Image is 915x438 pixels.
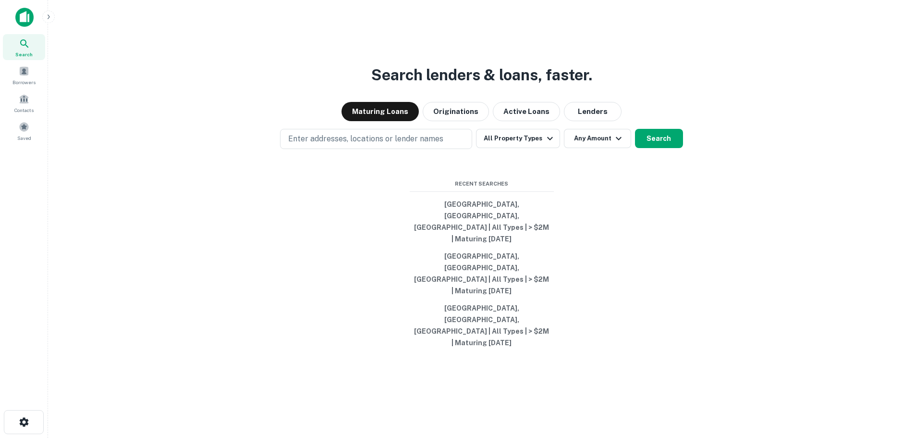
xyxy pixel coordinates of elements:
span: Saved [17,134,31,142]
span: Borrowers [12,78,36,86]
h3: Search lenders & loans, faster. [371,63,592,87]
button: Any Amount [564,129,631,148]
a: Saved [3,118,45,144]
button: Enter addresses, locations or lender names [280,129,472,149]
span: Recent Searches [410,180,554,188]
a: Borrowers [3,62,45,88]
button: Originations [423,102,489,121]
button: Maturing Loans [342,102,419,121]
button: [GEOGRAPHIC_DATA], [GEOGRAPHIC_DATA], [GEOGRAPHIC_DATA] | All Types | > $2M | Maturing [DATE] [410,248,554,300]
button: [GEOGRAPHIC_DATA], [GEOGRAPHIC_DATA], [GEOGRAPHIC_DATA] | All Types | > $2M | Maturing [DATE] [410,196,554,248]
iframe: Chat Widget [867,361,915,407]
span: Search [15,50,33,58]
p: Enter addresses, locations or lender names [288,133,443,145]
button: [GEOGRAPHIC_DATA], [GEOGRAPHIC_DATA], [GEOGRAPHIC_DATA] | All Types | > $2M | Maturing [DATE] [410,300,554,351]
button: Active Loans [493,102,560,121]
img: capitalize-icon.png [15,8,34,27]
button: Search [635,129,683,148]
a: Contacts [3,90,45,116]
button: All Property Types [476,129,560,148]
button: Lenders [564,102,622,121]
span: Contacts [14,106,34,114]
a: Search [3,34,45,60]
